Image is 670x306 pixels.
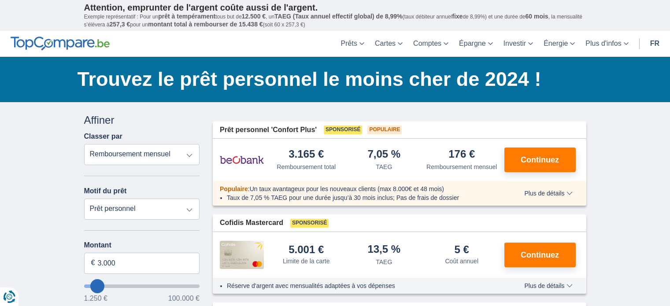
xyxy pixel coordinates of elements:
a: Énergie [538,31,580,57]
label: Motif du prêt [84,187,127,195]
span: prêt à tempérament [158,13,215,20]
a: Plus d'infos [580,31,633,57]
div: Remboursement total [277,162,336,171]
div: 176 € [448,149,475,161]
span: Plus de détails [524,190,572,196]
p: Attention, emprunter de l'argent coûte aussi de l'argent. [84,2,586,13]
span: Continuez [521,251,559,259]
span: 12.500 € [242,13,266,20]
div: Affiner [84,113,200,128]
div: 3.165 € [289,149,324,161]
input: wantToBorrow [84,284,200,288]
span: montant total à rembourser de 15.438 € [148,21,263,28]
span: 100.000 € [168,295,200,302]
p: Exemple représentatif : Pour un tous but de , un (taux débiteur annuel de 8,99%) et une durée de ... [84,13,586,29]
button: Plus de détails [518,190,579,197]
div: : [213,184,506,193]
a: Investir [498,31,539,57]
span: Un taux avantageux pour les nouveaux clients (max 8.000€ et 48 mois) [250,185,444,192]
a: fr [645,31,665,57]
span: TAEG (Taux annuel effectif global) de 8,99% [274,13,402,20]
span: Cofidis Mastercard [220,218,283,228]
div: Coût annuel [445,257,478,265]
button: Continuez [504,147,576,172]
span: Populaire [220,185,248,192]
label: Classer par [84,133,122,140]
li: Réserve d'argent avec mensualités adaptées à vos dépenses [227,281,499,290]
span: Plus de détails [524,283,572,289]
div: 7,05 % [367,149,400,161]
span: Sponsorisé [324,125,362,134]
span: Continuez [521,156,559,164]
img: pret personnel Cofidis CC [220,241,264,269]
span: 1.250 € [84,295,107,302]
li: Taux de 7,05 % TAEG pour une durée jusqu’à 30 mois inclus; Pas de frais de dossier [227,193,499,202]
a: Cartes [370,31,408,57]
span: Sponsorisé [290,219,329,228]
h1: Trouvez le prêt personnel le moins cher de 2024 ! [78,66,586,93]
div: 5 € [455,244,469,255]
div: TAEG [376,258,392,266]
a: Prêts [336,31,370,57]
span: € [91,258,95,268]
div: 5.001 € [289,244,324,255]
span: fixe [452,13,463,20]
span: Prêt personnel 'Confort Plus' [220,125,317,135]
label: Montant [84,241,200,249]
a: Épargne [454,31,498,57]
img: TopCompare [11,37,110,51]
div: TAEG [376,162,392,171]
img: pret personnel Beobank [220,149,264,171]
span: 60 mois [526,13,548,20]
div: 13,5 % [367,244,400,256]
button: Plus de détails [518,282,579,289]
div: Limite de la carte [283,257,330,265]
div: Remboursement mensuel [426,162,497,171]
a: Comptes [408,31,454,57]
span: 257,3 € [110,21,130,28]
button: Continuez [504,243,576,267]
span: Populaire [367,125,402,134]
